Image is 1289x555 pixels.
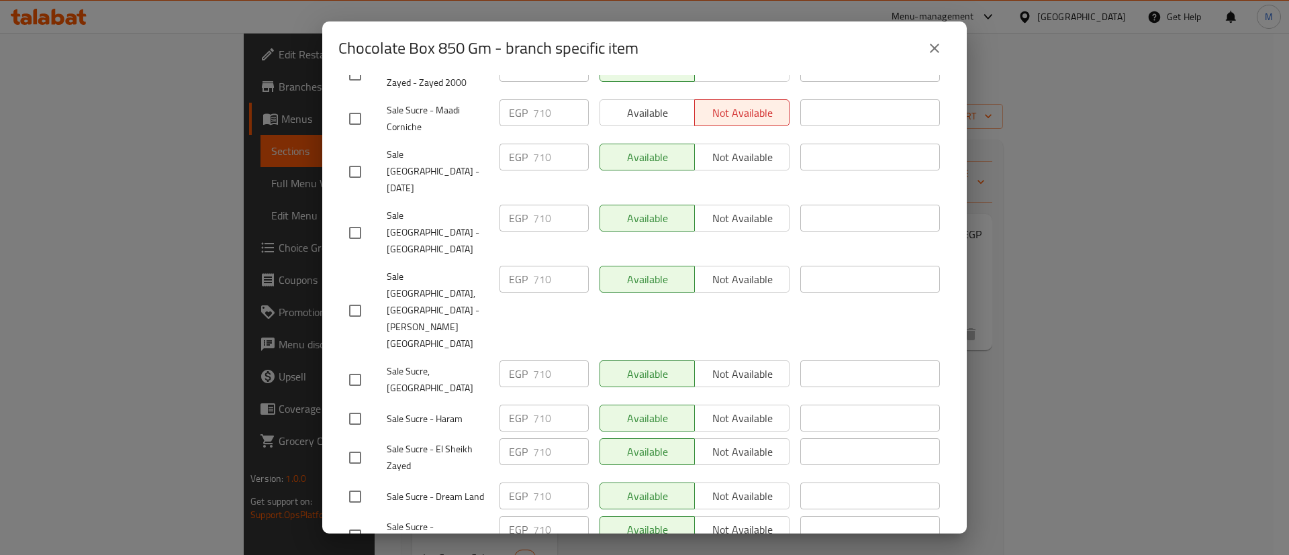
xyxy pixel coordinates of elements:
input: Please enter price [533,405,589,432]
p: EGP [509,210,528,226]
span: Sale Sucre - Mohandiseen 1 [387,519,489,552]
span: Sale Sucre - El Sheikh Zayed [387,441,489,474]
p: EGP [509,410,528,426]
p: EGP [509,521,528,538]
p: EGP [509,488,528,504]
input: Please enter price [533,266,589,293]
h2: Chocolate Box 850 Gm - branch specific item [338,38,638,59]
span: Sale Sucre - Haram [387,411,489,427]
p: EGP [509,366,528,382]
span: Sale Sucre, [GEOGRAPHIC_DATA] [387,363,489,397]
p: EGP [509,60,528,77]
p: EGP [509,105,528,121]
span: Sale [GEOGRAPHIC_DATA] - [DATE] [387,146,489,197]
input: Please enter price [533,360,589,387]
span: Sale Sucre, El Sheikh Zayed - Zayed 2000 [387,58,489,91]
input: Please enter price [533,516,589,543]
input: Please enter price [533,483,589,509]
p: EGP [509,149,528,165]
button: close [918,32,951,64]
input: Please enter price [533,144,589,170]
p: EGP [509,271,528,287]
input: Please enter price [533,99,589,126]
span: Sale Sucre - Dream Land [387,489,489,505]
span: Sale [GEOGRAPHIC_DATA] - [GEOGRAPHIC_DATA] [387,207,489,258]
span: Sale Sucre - Maadi Corniche [387,102,489,136]
input: Please enter price [533,205,589,232]
input: Please enter price [533,438,589,465]
span: Sale [GEOGRAPHIC_DATA], [GEOGRAPHIC_DATA] - [PERSON_NAME][GEOGRAPHIC_DATA] [387,268,489,352]
p: EGP [509,444,528,460]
